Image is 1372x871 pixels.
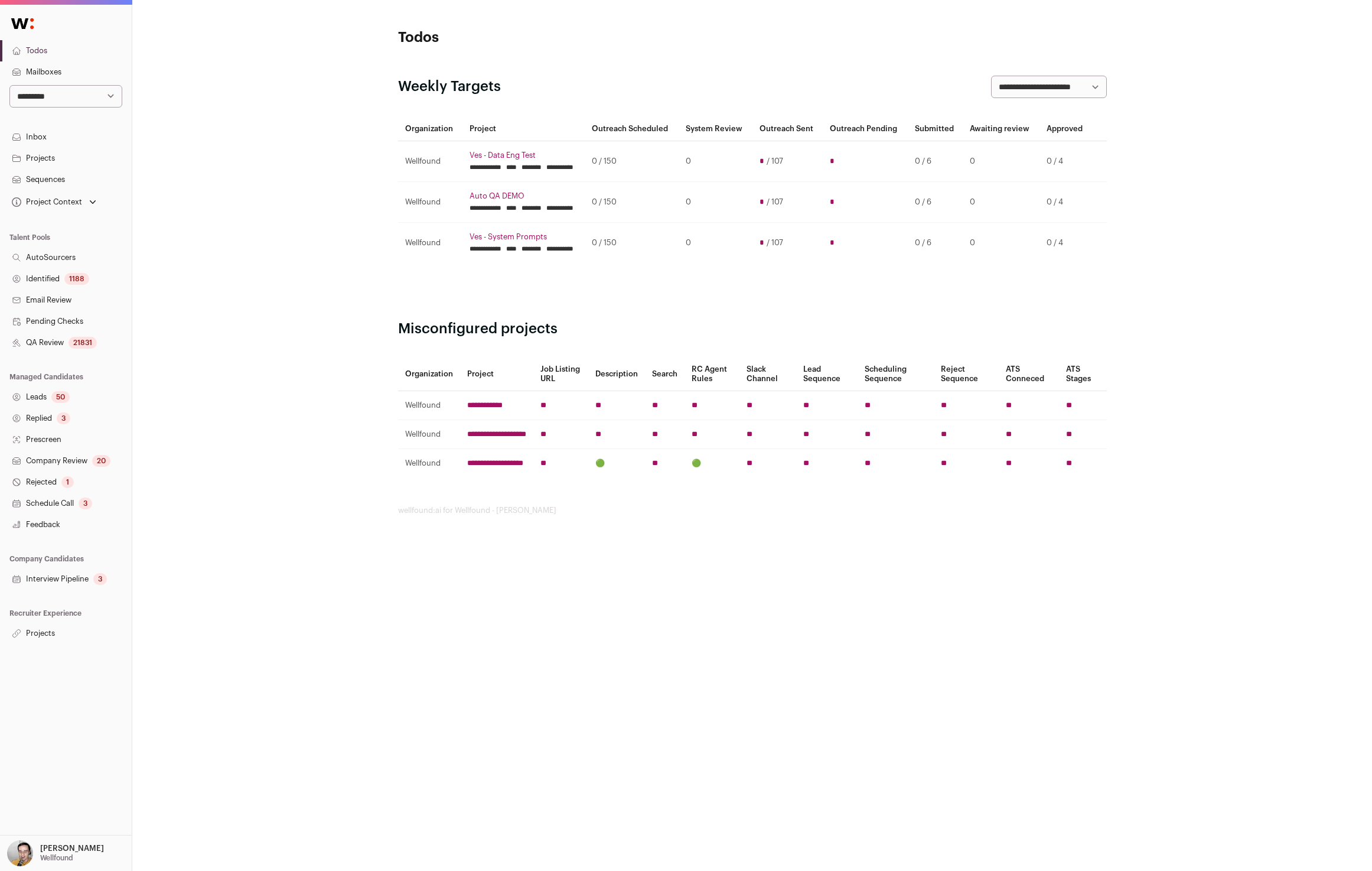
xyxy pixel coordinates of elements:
[9,197,82,207] div: Project Context
[908,141,963,182] td: 0 / 6
[767,157,783,166] span: / 107
[585,117,679,141] th: Outreach Scheduled
[93,573,107,585] div: 3
[7,840,33,866] img: 144000-medium_jpg
[679,223,752,264] td: 0
[398,117,462,141] th: Organization
[679,141,752,182] td: 0
[767,238,783,248] span: / 107
[588,449,645,478] td: 🟢
[752,117,823,141] th: Outreach Sent
[398,141,462,182] td: Wellfound
[398,77,501,96] h2: Weekly Targets
[908,223,963,264] td: 0 / 6
[9,194,99,210] button: Open dropdown
[679,117,752,141] th: System Review
[398,449,460,478] td: Wellfound
[5,840,106,866] button: Open dropdown
[69,337,97,349] div: 21831
[858,357,934,391] th: Scheduling Sequence
[588,357,645,391] th: Description
[398,391,460,420] td: Wellfound
[1039,182,1091,223] td: 0 / 4
[92,455,110,467] div: 20
[963,141,1039,182] td: 0
[645,357,685,391] th: Search
[963,182,1039,223] td: 0
[460,357,533,391] th: Project
[796,357,858,391] th: Lead Sequence
[908,182,963,223] td: 0 / 6
[533,357,588,391] th: Job Listing URL
[685,449,739,478] td: 🟢
[470,191,578,201] a: Auto QA DEMO
[462,117,585,141] th: Project
[398,357,460,391] th: Organization
[57,412,70,424] div: 3
[963,223,1039,264] td: 0
[40,853,73,863] p: Wellfound
[679,182,752,223] td: 0
[999,357,1060,391] th: ATS Conneced
[398,420,460,449] td: Wellfound
[1039,223,1091,264] td: 0 / 4
[585,141,679,182] td: 0 / 150
[585,182,679,223] td: 0 / 150
[398,223,462,264] td: Wellfound
[79,498,92,509] div: 3
[398,28,634,47] h1: Todos
[470,232,578,242] a: Ves - System Prompts
[40,844,104,853] p: [PERSON_NAME]
[51,391,70,403] div: 50
[1059,357,1106,391] th: ATS Stages
[470,151,578,160] a: Ves - Data Eng Test
[5,12,40,35] img: Wellfound
[934,357,999,391] th: Reject Sequence
[398,182,462,223] td: Wellfound
[908,117,963,141] th: Submitted
[685,357,739,391] th: RC Agent Rules
[398,320,1107,339] h2: Misconfigured projects
[1039,141,1091,182] td: 0 / 4
[398,506,1107,515] footer: wellfound:ai for Wellfound - [PERSON_NAME]
[963,117,1039,141] th: Awaiting review
[1039,117,1091,141] th: Approved
[585,223,679,264] td: 0 / 150
[61,476,74,488] div: 1
[767,197,783,207] span: / 107
[739,357,796,391] th: Slack Channel
[64,273,89,285] div: 1188
[823,117,907,141] th: Outreach Pending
